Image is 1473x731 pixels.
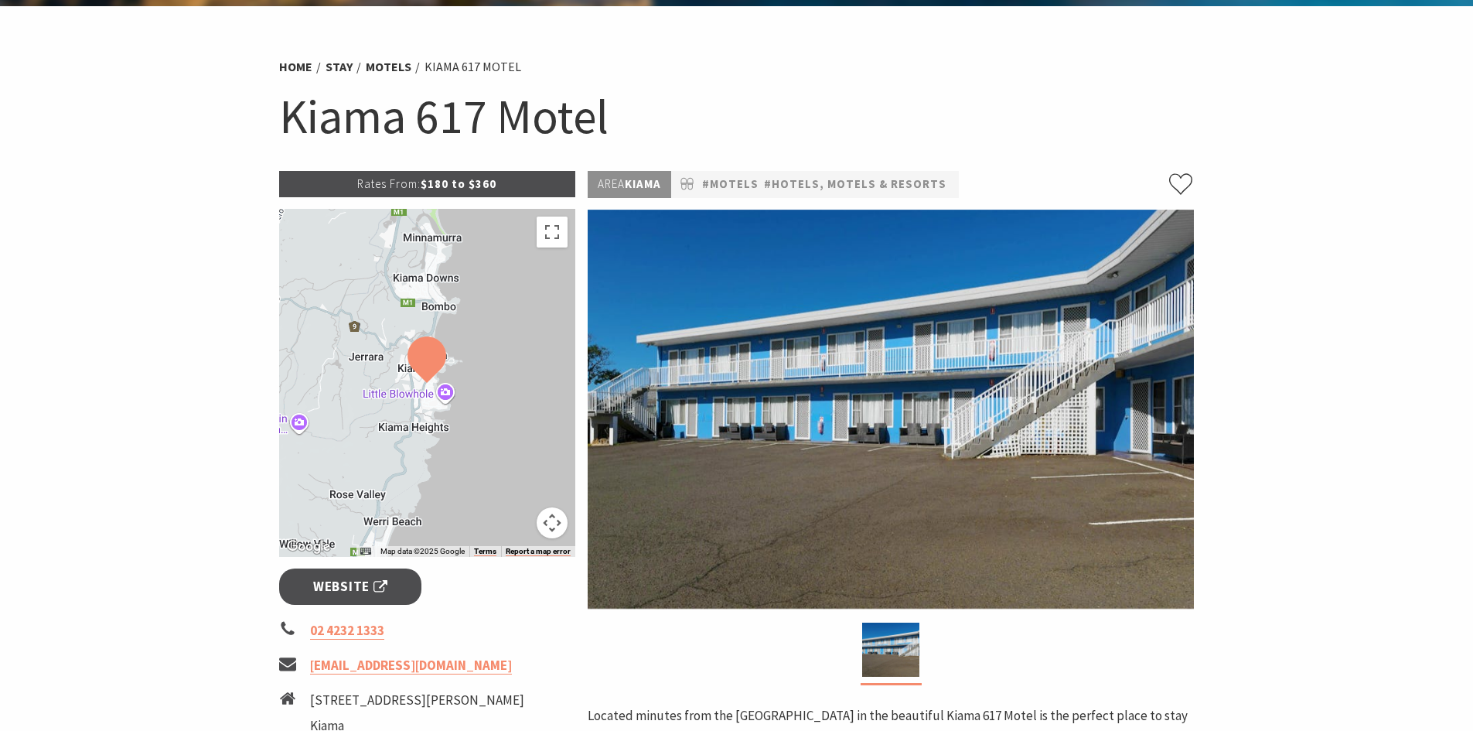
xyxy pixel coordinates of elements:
[537,507,568,538] button: Map camera controls
[279,171,576,197] p: $180 to $360
[279,59,312,75] a: Home
[380,547,465,555] span: Map data ©2025 Google
[357,176,421,191] span: Rates From:
[310,690,524,711] li: [STREET_ADDRESS][PERSON_NAME]
[283,537,334,557] a: Open this area in Google Maps (opens a new window)
[283,537,334,557] img: Google
[279,569,422,605] a: Website
[588,210,1194,609] img: Front Of Motel
[474,547,496,556] a: Terms (opens in new tab)
[366,59,411,75] a: Motels
[598,176,625,191] span: Area
[310,657,512,675] a: [EMAIL_ADDRESS][DOMAIN_NAME]​
[279,85,1195,148] h1: Kiama 617 Motel
[310,622,384,640] a: 02 4232 1333
[537,217,568,248] button: Toggle fullscreen view
[313,576,387,597] span: Website
[764,175,946,194] a: #Hotels, Motels & Resorts
[588,171,671,198] p: Kiama
[360,546,371,557] button: Keyboard shortcuts
[425,57,521,77] li: Kiama 617 Motel
[326,59,353,75] a: Stay
[862,623,919,677] img: Front Of Motel
[506,547,571,556] a: Report a map error
[702,175,759,194] a: #Motels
